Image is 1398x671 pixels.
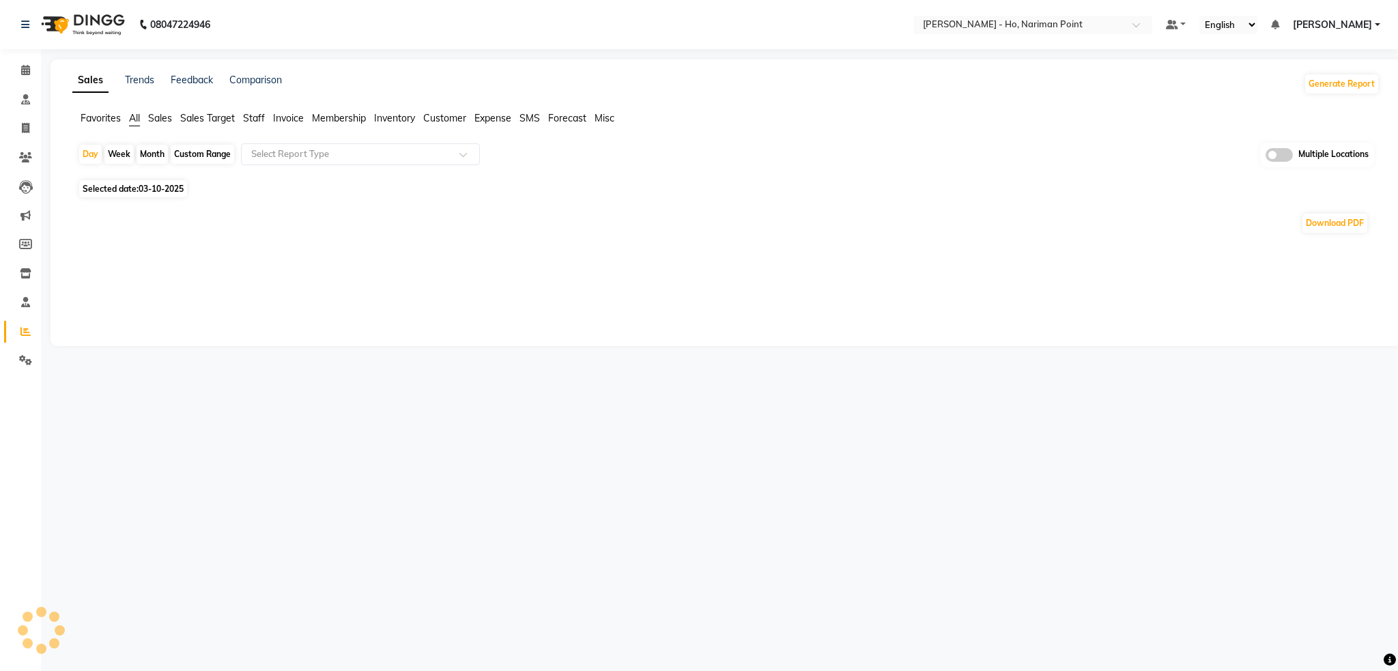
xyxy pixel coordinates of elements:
[229,74,282,86] a: Comparison
[180,112,235,124] span: Sales Target
[150,5,210,44] b: 08047224946
[139,184,184,194] span: 03-10-2025
[1298,148,1369,162] span: Multiple Locations
[243,112,265,124] span: Staff
[273,112,304,124] span: Invoice
[79,145,102,164] div: Day
[79,180,187,197] span: Selected date:
[137,145,168,164] div: Month
[171,145,234,164] div: Custom Range
[1293,18,1372,32] span: [PERSON_NAME]
[312,112,366,124] span: Membership
[474,112,511,124] span: Expense
[81,112,121,124] span: Favorites
[1305,74,1378,94] button: Generate Report
[125,74,154,86] a: Trends
[595,112,614,124] span: Misc
[171,74,213,86] a: Feedback
[35,5,128,44] img: logo
[1302,214,1367,233] button: Download PDF
[148,112,172,124] span: Sales
[104,145,134,164] div: Week
[519,112,540,124] span: SMS
[548,112,586,124] span: Forecast
[129,112,140,124] span: All
[423,112,466,124] span: Customer
[72,68,109,93] a: Sales
[374,112,415,124] span: Inventory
